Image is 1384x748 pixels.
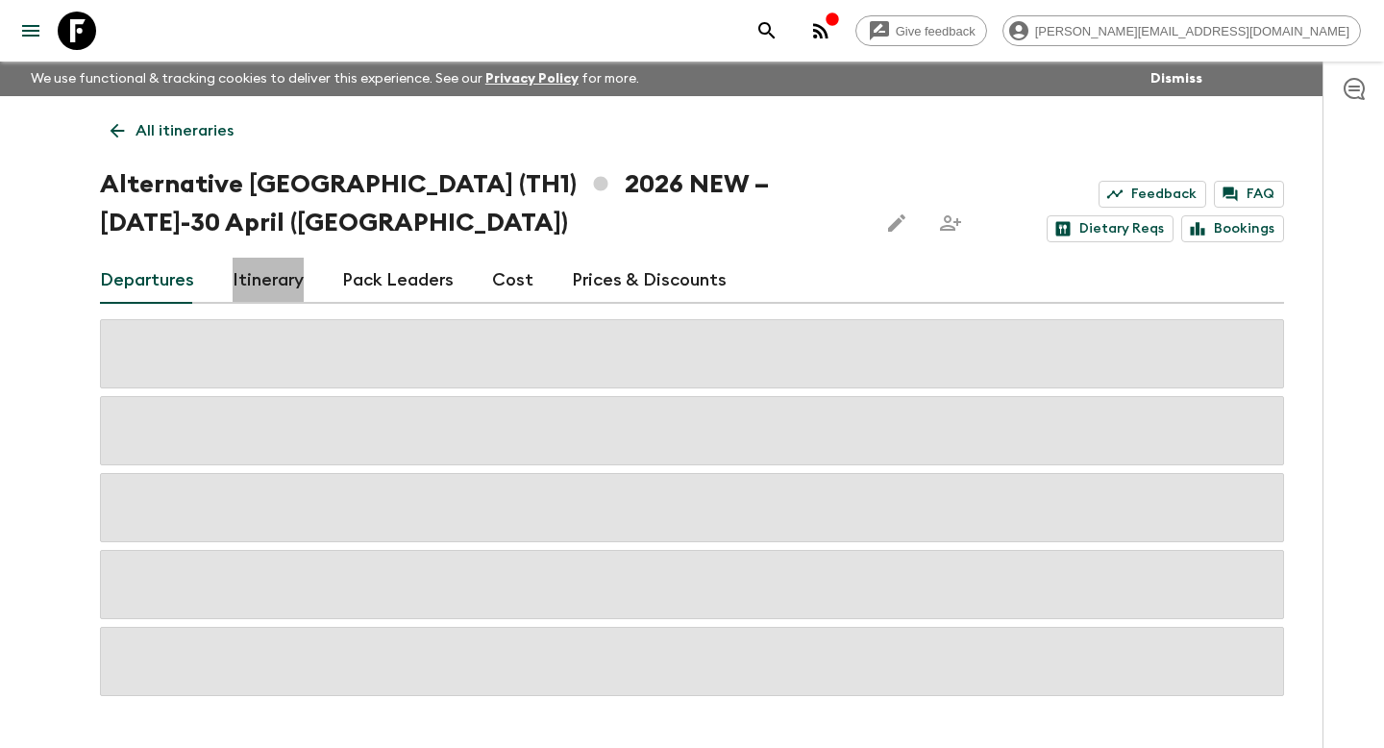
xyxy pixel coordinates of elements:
button: menu [12,12,50,50]
span: Share this itinerary [931,204,970,242]
a: Departures [100,258,194,304]
h1: Alternative [GEOGRAPHIC_DATA] (TH1) 2026 NEW – [DATE]-30 April ([GEOGRAPHIC_DATA]) [100,165,862,242]
a: Dietary Reqs [1047,215,1174,242]
p: All itineraries [136,119,234,142]
button: search adventures [748,12,786,50]
button: Edit this itinerary [877,204,916,242]
a: Prices & Discounts [572,258,727,304]
a: Itinerary [233,258,304,304]
a: Pack Leaders [342,258,454,304]
button: Dismiss [1146,65,1207,92]
span: [PERSON_NAME][EMAIL_ADDRESS][DOMAIN_NAME] [1025,24,1360,38]
a: Bookings [1181,215,1284,242]
a: All itineraries [100,112,244,150]
span: Give feedback [885,24,986,38]
a: Feedback [1099,181,1206,208]
a: Give feedback [855,15,987,46]
p: We use functional & tracking cookies to deliver this experience. See our for more. [23,62,647,96]
a: Cost [492,258,533,304]
div: [PERSON_NAME][EMAIL_ADDRESS][DOMAIN_NAME] [1002,15,1361,46]
a: Privacy Policy [485,72,579,86]
a: FAQ [1214,181,1284,208]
